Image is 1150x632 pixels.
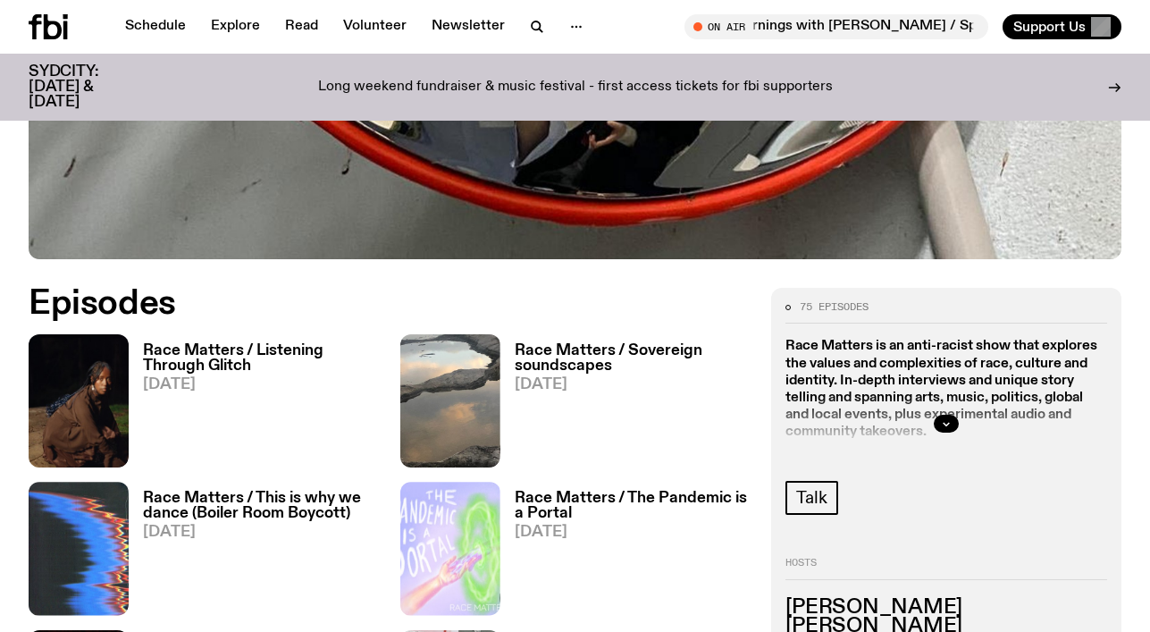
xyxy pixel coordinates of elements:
[785,558,1107,579] h2: Hosts
[129,343,379,468] a: Race Matters / Listening Through Glitch[DATE]
[200,14,271,39] a: Explore
[143,525,379,540] span: [DATE]
[500,491,751,615] a: Race Matters / The Pandemic is a Portal[DATE]
[796,488,827,508] span: Talk
[785,339,1097,439] strong: Race Matters is an anti-racist show that explores the values and complexities of race, culture an...
[332,14,417,39] a: Volunteer
[785,481,837,515] a: Talk
[684,14,988,39] button: On AirMornings with [PERSON_NAME] / Springing into some great music haha do u see what i did ther...
[400,334,500,468] img: A sandstone rock on the coast with puddles of ocean water. The water is clear, and it's reflectin...
[421,14,516,39] a: Newsletter
[515,343,751,374] h3: Race Matters / Sovereign soundscapes
[29,288,750,320] h2: Episodes
[129,491,379,615] a: Race Matters / This is why we dance (Boiler Room Boycott)[DATE]
[515,491,751,521] h3: Race Matters / The Pandemic is a Portal
[800,302,869,312] span: 75 episodes
[515,525,751,540] span: [DATE]
[143,491,379,521] h3: Race Matters / This is why we dance (Boiler Room Boycott)
[500,343,751,468] a: Race Matters / Sovereign soundscapes[DATE]
[143,377,379,392] span: [DATE]
[1003,14,1121,39] button: Support Us
[114,14,197,39] a: Schedule
[143,343,379,374] h3: Race Matters / Listening Through Glitch
[29,334,129,468] img: Fetle crouches in a park at night. They are wearing a long brown garment and looking solemnly int...
[29,64,143,110] h3: SYDCITY: [DATE] & [DATE]
[274,14,329,39] a: Read
[515,377,751,392] span: [DATE]
[1013,19,1086,35] span: Support Us
[29,482,129,615] img: A spectral view of a waveform, warped and glitched
[318,80,833,96] p: Long weekend fundraiser & music festival - first access tickets for fbi supporters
